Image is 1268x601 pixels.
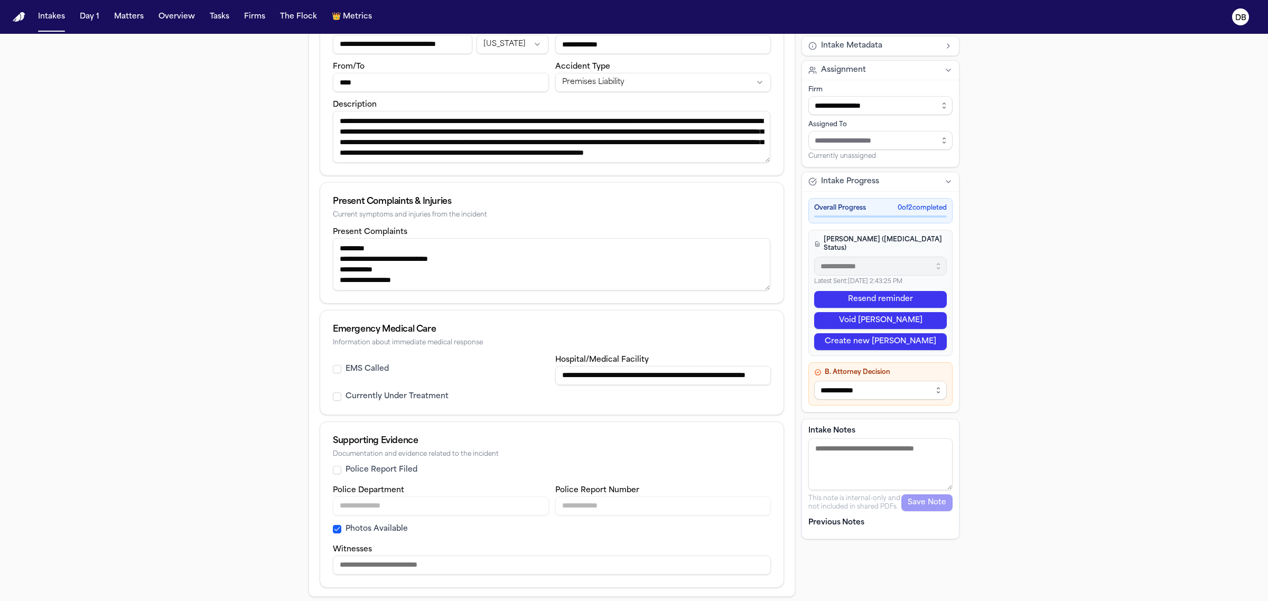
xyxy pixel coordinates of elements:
[808,494,901,511] p: This note is internal-only and not included in shared PDFs.
[13,12,25,22] a: Home
[333,63,365,71] label: From/To
[814,236,947,252] h4: [PERSON_NAME] ([MEDICAL_DATA] Status)
[821,176,879,187] span: Intake Progress
[333,435,771,447] div: Supporting Evidence
[555,35,771,54] input: Weather conditions
[808,131,953,150] input: Assign to staff member
[333,496,549,515] input: Police department
[555,486,639,494] label: Police Report Number
[333,450,771,458] div: Documentation and evidence related to the incident
[814,291,947,308] button: Resend reminder
[808,120,953,129] div: Assigned To
[898,204,947,212] span: 0 of 2 completed
[555,496,771,515] input: Police report number
[333,211,771,219] div: Current symptoms and injuries from the incident
[34,7,69,26] button: Intakes
[333,228,407,236] label: Present Complaints
[802,36,959,55] button: Intake Metadata
[814,278,947,287] p: Latest Sent: [DATE] 2:43:25 PM
[333,101,377,109] label: Description
[328,7,376,26] button: crownMetrics
[110,7,148,26] button: Matters
[814,204,866,212] span: Overall Progress
[333,238,770,290] textarea: Present complaints
[821,41,882,51] span: Intake Metadata
[333,556,771,575] input: Witnesses
[814,368,947,377] h4: B. Attorney Decision
[808,152,876,161] span: Currently unassigned
[802,172,959,191] button: Intake Progress
[206,7,234,26] button: Tasks
[333,195,771,208] div: Present Complaints & Injuries
[333,35,472,54] input: Incident location
[154,7,199,26] button: Overview
[333,73,549,92] input: From/To destination
[333,339,771,347] div: Information about immediate medical response
[76,7,104,26] button: Day 1
[802,61,959,80] button: Assignment
[808,96,953,115] input: Select firm
[808,426,953,436] label: Intake Notes
[333,546,372,553] label: Witnesses
[814,333,947,350] button: Create new [PERSON_NAME]
[333,111,770,163] textarea: Incident description
[333,486,404,494] label: Police Department
[555,63,610,71] label: Accident Type
[814,312,947,329] button: Void [PERSON_NAME]
[477,35,548,54] button: Incident state
[346,465,417,475] label: Police Report Filed
[333,323,771,336] div: Emergency Medical Care
[346,391,449,402] label: Currently Under Treatment
[276,7,321,26] button: The Flock
[555,356,649,364] label: Hospital/Medical Facility
[808,438,953,490] textarea: Intake notes
[346,364,389,374] label: EMS Called
[821,65,866,76] span: Assignment
[13,12,25,22] img: Finch Logo
[346,524,408,534] label: Photos Available
[555,366,771,385] input: Hospital or medical facility
[808,518,953,528] p: Previous Notes
[808,86,953,94] div: Firm
[240,7,269,26] button: Firms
